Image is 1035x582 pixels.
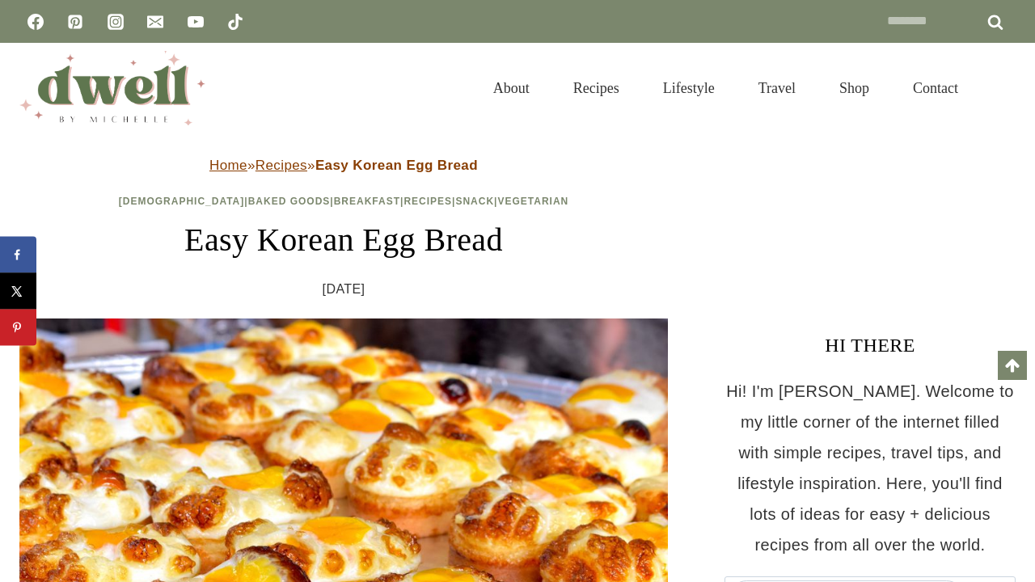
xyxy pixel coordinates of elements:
[119,196,569,207] span: | | | | |
[724,331,1016,360] h3: HI THERE
[497,196,568,207] a: Vegetarian
[180,6,212,38] a: YouTube
[998,351,1027,380] a: Scroll to top
[139,6,171,38] a: Email
[99,6,132,38] a: Instagram
[724,376,1016,560] p: Hi! I'm [PERSON_NAME]. Welcome to my little corner of the internet filled with simple recipes, tr...
[403,196,452,207] a: Recipes
[119,196,245,207] a: [DEMOGRAPHIC_DATA]
[315,158,478,173] strong: Easy Korean Egg Bread
[817,60,891,116] a: Shop
[248,196,331,207] a: Baked Goods
[256,158,307,173] a: Recipes
[471,60,551,116] a: About
[19,6,52,38] a: Facebook
[641,60,737,116] a: Lifestyle
[891,60,980,116] a: Contact
[334,196,400,207] a: Breakfast
[19,216,668,264] h1: Easy Korean Egg Bread
[471,60,980,116] nav: Primary Navigation
[323,277,365,302] time: [DATE]
[209,158,247,173] a: Home
[219,6,251,38] a: TikTok
[19,51,205,125] img: DWELL by michelle
[551,60,641,116] a: Recipes
[209,158,478,173] span: » »
[988,74,1016,102] button: View Search Form
[59,6,91,38] a: Pinterest
[455,196,494,207] a: Snack
[737,60,817,116] a: Travel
